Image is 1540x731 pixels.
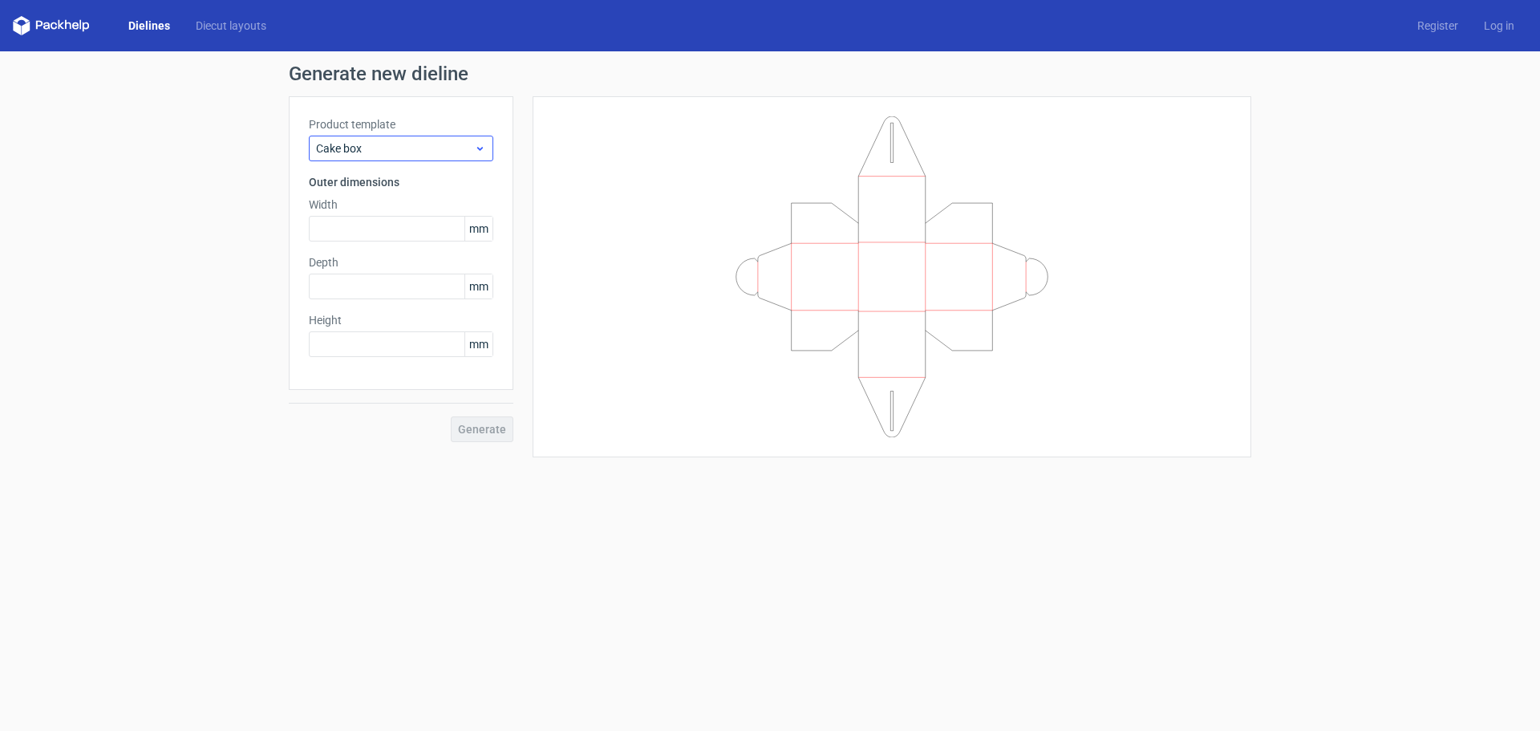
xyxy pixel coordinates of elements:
[309,254,493,270] label: Depth
[115,18,183,34] a: Dielines
[464,332,492,356] span: mm
[464,274,492,298] span: mm
[309,312,493,328] label: Height
[1471,18,1527,34] a: Log in
[289,64,1251,83] h1: Generate new dieline
[316,140,474,156] span: Cake box
[309,116,493,132] label: Product template
[1404,18,1471,34] a: Register
[183,18,279,34] a: Diecut layouts
[309,197,493,213] label: Width
[464,217,492,241] span: mm
[309,174,493,190] h3: Outer dimensions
